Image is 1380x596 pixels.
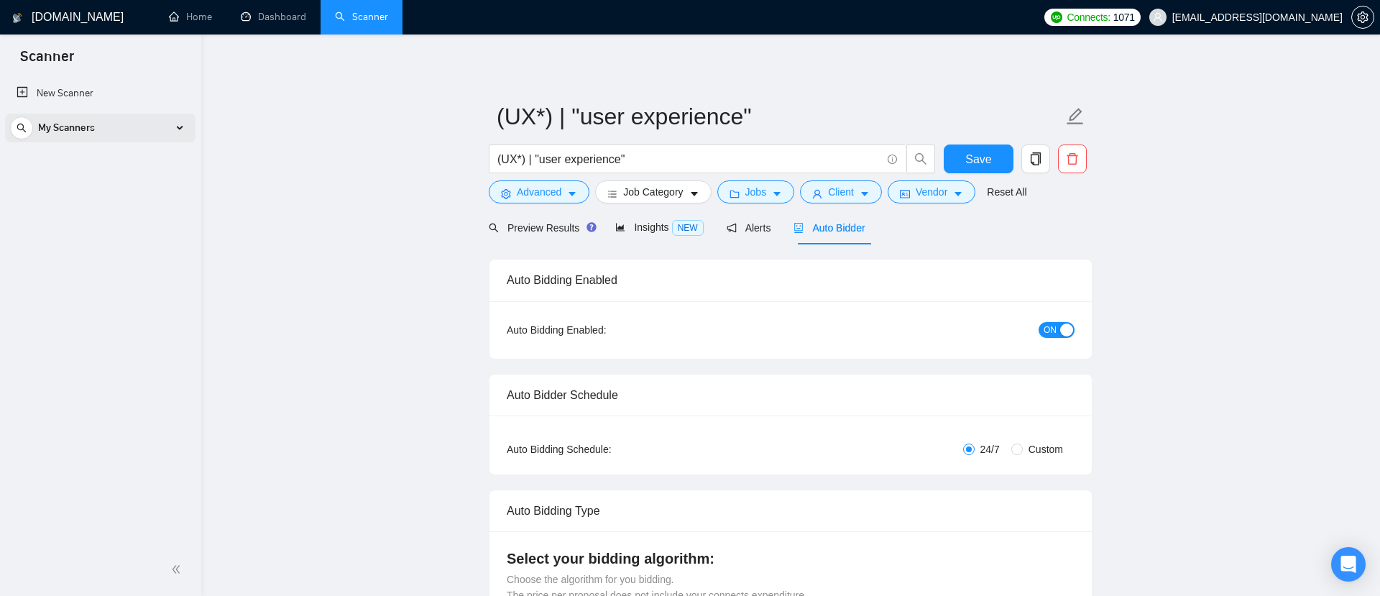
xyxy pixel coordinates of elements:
[5,114,195,148] li: My Scanners
[497,150,881,168] input: Search Freelance Jobs...
[38,114,95,142] span: My Scanners
[1331,547,1366,582] div: Open Intercom Messenger
[987,184,1026,200] a: Reset All
[585,221,598,234] div: Tooltip anchor
[888,155,897,164] span: info-circle
[501,188,511,199] span: setting
[1067,9,1110,25] span: Connects:
[828,184,854,200] span: Client
[1153,12,1163,22] span: user
[975,441,1006,457] span: 24/7
[1022,152,1049,165] span: copy
[615,222,625,232] span: area-chart
[1058,145,1087,173] button: delete
[507,490,1075,531] div: Auto Bidding Type
[335,11,388,23] a: searchScanner
[507,549,1075,569] h4: Select your bidding algorithm:
[745,184,767,200] span: Jobs
[1066,107,1085,126] span: edit
[772,188,782,199] span: caret-down
[965,150,991,168] span: Save
[507,375,1075,416] div: Auto Bidder Schedule
[489,180,589,203] button: settingAdvancedcaret-down
[800,180,882,203] button: userClientcaret-down
[567,188,577,199] span: caret-down
[10,116,33,139] button: search
[1113,9,1135,25] span: 1071
[489,223,499,233] span: search
[1352,12,1374,23] span: setting
[17,79,184,108] a: New Scanner
[169,11,212,23] a: homeHome
[241,11,306,23] a: dashboardDashboard
[793,222,865,234] span: Auto Bidder
[906,145,935,173] button: search
[953,188,963,199] span: caret-down
[1051,12,1062,23] img: upwork-logo.png
[916,184,947,200] span: Vendor
[507,441,696,457] div: Auto Bidding Schedule:
[689,188,699,199] span: caret-down
[607,188,617,199] span: bars
[623,184,683,200] span: Job Category
[517,184,561,200] span: Advanced
[1023,441,1069,457] span: Custom
[888,180,975,203] button: idcardVendorcaret-down
[672,220,704,236] span: NEW
[595,180,711,203] button: barsJob Categorycaret-down
[907,152,934,165] span: search
[489,222,592,234] span: Preview Results
[812,188,822,199] span: user
[615,221,703,233] span: Insights
[9,46,86,76] span: Scanner
[11,123,32,133] span: search
[1351,12,1374,23] a: setting
[727,222,771,234] span: Alerts
[1351,6,1374,29] button: setting
[507,322,696,338] div: Auto Bidding Enabled:
[727,223,737,233] span: notification
[1044,322,1057,338] span: ON
[860,188,870,199] span: caret-down
[507,260,1075,301] div: Auto Bidding Enabled
[730,188,740,199] span: folder
[900,188,910,199] span: idcard
[5,79,195,108] li: New Scanner
[171,562,185,577] span: double-left
[793,223,804,233] span: robot
[944,145,1013,173] button: Save
[12,6,22,29] img: logo
[497,98,1063,134] input: Scanner name...
[1059,152,1086,165] span: delete
[717,180,795,203] button: folderJobscaret-down
[1021,145,1050,173] button: copy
